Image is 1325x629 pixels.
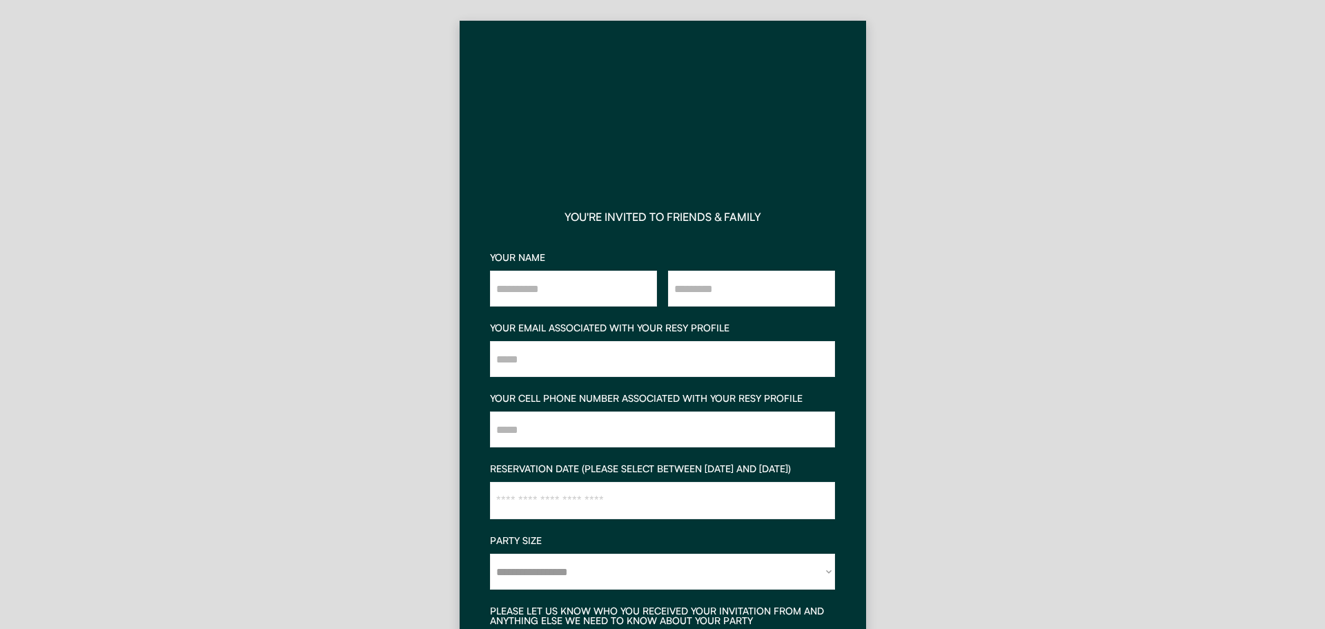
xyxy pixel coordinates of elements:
[490,464,835,474] div: RESERVATION DATE (PLEASE SELECT BETWEEN [DATE] AND [DATE])
[490,536,835,545] div: PARTY SIZE
[490,253,835,262] div: YOUR NAME
[490,394,835,403] div: YOUR CELL PHONE NUMBER ASSOCIATED WITH YOUR RESY PROFILE
[593,51,732,189] img: yH5BAEAAAAALAAAAAABAAEAAAIBRAA7
[490,323,835,333] div: YOUR EMAIL ASSOCIATED WITH YOUR RESY PROFILE
[490,606,835,626] div: PLEASE LET US KNOW WHO YOU RECEIVED YOUR INVITATION FROM AND ANYTHING ELSE WE NEED TO KNOW ABOUT ...
[565,211,761,222] div: YOU'RE INVITED TO FRIENDS & FAMILY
